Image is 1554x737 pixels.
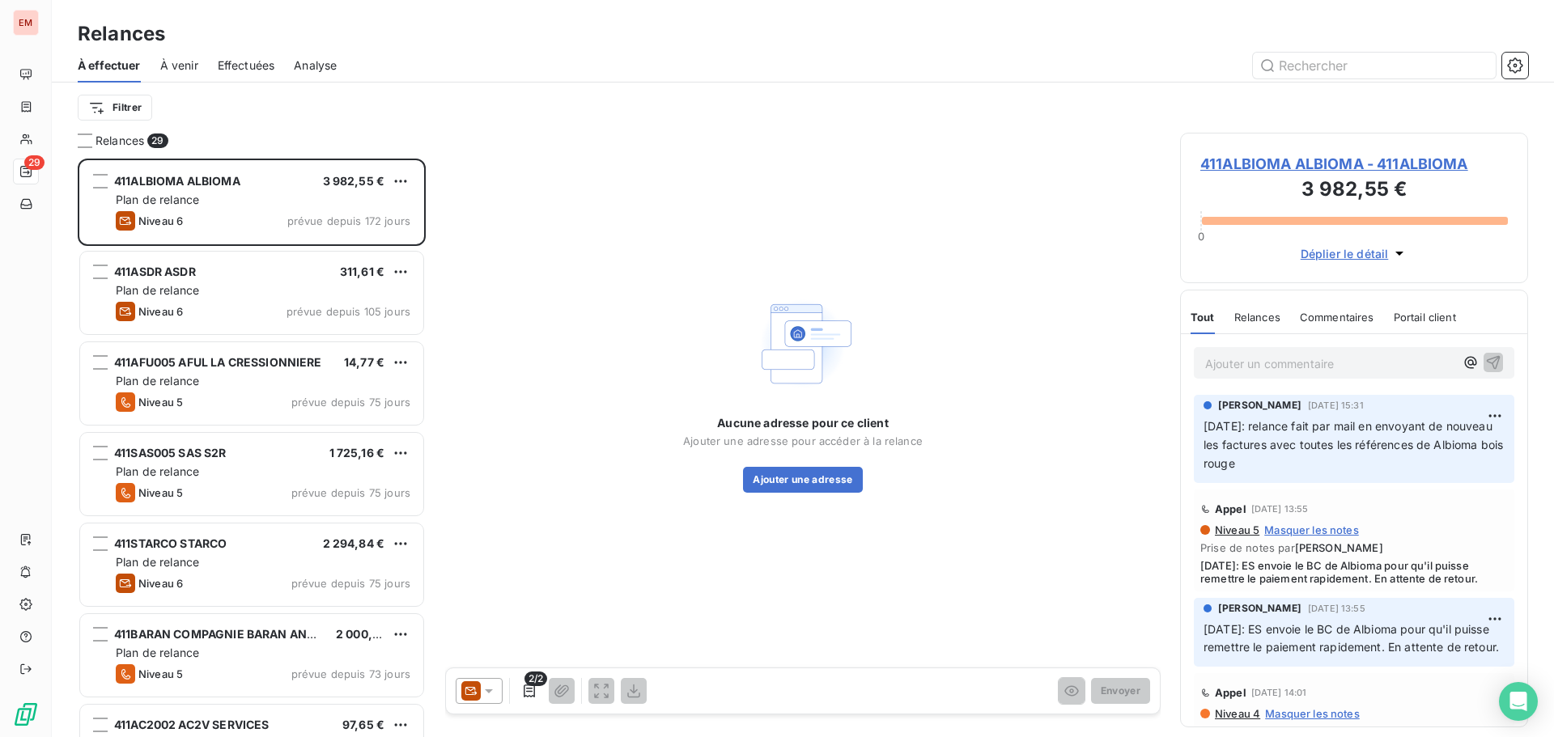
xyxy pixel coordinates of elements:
[1200,541,1508,554] span: Prise de notes par
[78,95,152,121] button: Filtrer
[1213,707,1260,720] span: Niveau 4
[114,446,227,460] span: 411SAS005 SAS S2R
[323,536,385,550] span: 2 294,84 €
[342,718,384,731] span: 97,65 €
[291,667,410,680] span: prévue depuis 73 jours
[1191,311,1215,324] span: Tout
[116,374,199,388] span: Plan de relance
[24,155,45,170] span: 29
[1215,502,1246,515] span: Appel
[114,174,240,188] span: 411ALBIOMA ALBIOMA
[138,667,183,680] span: Niveau 5
[160,57,198,74] span: À venir
[1200,153,1508,175] span: 411ALBIOMA ALBIOMA - 411ALBIOMA
[1253,53,1496,78] input: Rechercher
[1218,601,1301,616] span: [PERSON_NAME]
[1204,419,1506,470] span: [DATE]: relance fait par mail en envoyant de nouveau les factures avec toutes les références de A...
[287,214,410,227] span: prévue depuis 172 jours
[1300,311,1374,324] span: Commentaires
[13,10,39,36] div: EM
[1394,311,1456,324] span: Portail client
[1251,688,1307,697] span: [DATE] 14:01
[1200,559,1508,585] span: [DATE]: ES envoie le BC de Albioma pour qu'il puisse remettre le paiement rapidement. En attente ...
[138,577,183,590] span: Niveau 6
[114,355,322,369] span: 411AFU005 AFUL LA CRESSIONNIERE
[13,701,39,727] img: Logo LeanPay
[291,486,410,499] span: prévue depuis 75 jours
[114,265,196,278] span: 411ASDR ASDR
[78,57,141,74] span: À effectuer
[323,174,385,188] span: 3 982,55 €
[114,536,227,550] span: 411STARCO STARCO
[683,434,923,447] span: Ajouter une adresse pour accéder à la relance
[1234,311,1280,324] span: Relances
[344,355,384,369] span: 14,77 €
[138,305,183,318] span: Niveau 6
[1264,523,1359,536] span: Masquer les notes
[1091,678,1150,704] button: Envoyer
[294,57,337,74] span: Analyse
[96,133,144,149] span: Relances
[743,467,862,493] button: Ajouter une adresse
[1204,622,1499,654] span: [DATE]: ES envoie le BC de Albioma pour qu'il puisse remettre le paiement rapidement. En attente ...
[1499,682,1538,721] div: Open Intercom Messenger
[1200,175,1508,207] h3: 3 982,55 €
[218,57,275,74] span: Effectuées
[116,464,199,478] span: Plan de relance
[524,671,547,686] span: 2/2
[114,627,380,641] span: 411BARAN COMPAGNIE BARAN AND CO INVEST
[1308,400,1364,410] span: [DATE] 15:31
[1295,541,1383,554] span: [PERSON_NAME]
[1215,686,1246,699] span: Appel
[116,646,199,659] span: Plan de relance
[116,193,199,206] span: Plan de relance
[1296,244,1413,263] button: Déplier le détail
[329,446,385,460] span: 1 725,16 €
[138,396,183,409] span: Niveau 5
[138,486,183,499] span: Niveau 5
[78,19,165,49] h3: Relances
[147,133,168,148] span: 29
[751,292,855,396] img: Empty state
[1213,523,1259,536] span: Niveau 5
[1251,504,1309,514] span: [DATE] 13:55
[291,577,410,590] span: prévue depuis 75 jours
[717,415,888,431] span: Aucune adresse pour ce client
[291,396,410,409] span: prévue depuis 75 jours
[1301,245,1389,262] span: Déplier le détail
[114,718,269,731] span: 411AC2002 AC2V SERVICES
[1308,604,1365,613] span: [DATE] 13:55
[116,555,199,569] span: Plan de relance
[1198,230,1204,243] span: 0
[78,159,426,737] div: grid
[138,214,183,227] span: Niveau 6
[116,283,199,297] span: Plan de relance
[1265,707,1360,720] span: Masquer les notes
[287,305,410,318] span: prévue depuis 105 jours
[1218,398,1301,413] span: [PERSON_NAME]
[340,265,384,278] span: 311,61 €
[336,627,398,641] span: 2 000,03 €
